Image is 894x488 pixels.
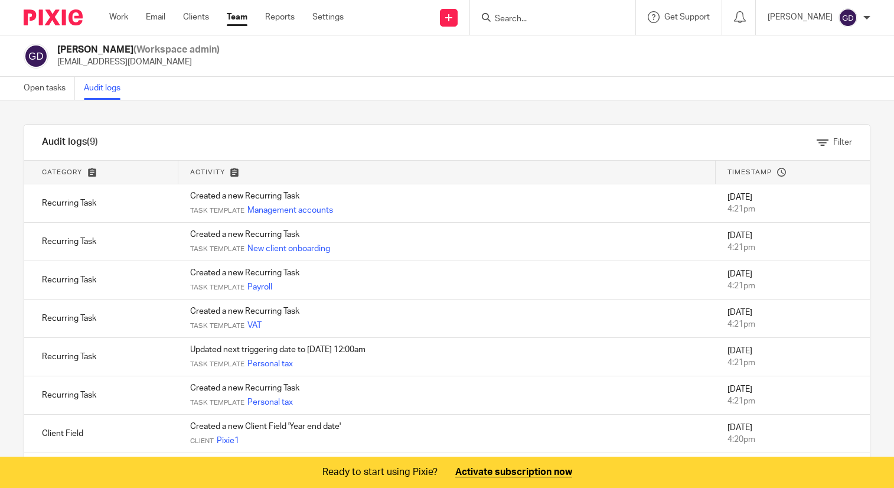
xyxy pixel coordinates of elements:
td: Client Field [24,415,178,453]
a: Email [146,11,165,23]
img: svg%3E [24,44,48,69]
a: Clients [183,11,209,23]
a: Pixie1 [217,435,239,447]
td: Created a new Recurring Task [178,223,716,261]
td: Created a new Recurring Task [178,261,716,300]
a: Payroll [247,281,272,293]
td: [DATE] [716,338,870,376]
td: Recurring Task [24,376,178,415]
div: 4:21pm [727,242,858,253]
span: Task Template [190,245,244,254]
td: Recurring Task [24,184,178,223]
span: Get Support [664,13,710,21]
div: 4:21pm [727,357,858,369]
span: Task Template [190,283,244,292]
img: svg%3E [838,8,857,27]
div: 4:21pm [727,203,858,215]
a: Management accounts [247,204,333,216]
td: [DATE] [716,300,870,338]
td: [DATE] [716,415,870,453]
p: [EMAIL_ADDRESS][DOMAIN_NAME] [57,56,220,68]
span: Category [42,169,82,175]
span: (Workspace admin) [133,45,220,54]
span: Task Template [190,321,244,331]
td: Created a new Recurring Task [178,376,716,415]
td: Recurring Task [24,223,178,261]
p: [PERSON_NAME] [768,11,833,23]
input: Search [494,14,600,25]
a: Personal tax [247,396,293,408]
td: Recurring Task [24,338,178,376]
span: Timestamp [727,169,772,175]
span: Task Template [190,398,244,408]
a: Work [109,11,128,23]
a: New client onboarding [247,243,330,255]
h2: [PERSON_NAME] [57,44,220,56]
td: [DATE] [716,376,870,415]
td: Updated next triggering date to [DATE] 12:00am [178,338,716,376]
td: [DATE] [716,261,870,300]
span: Client [190,437,214,446]
span: Activity [190,169,225,175]
td: [DATE] [716,184,870,223]
td: Recurring Task [24,261,178,300]
a: Audit logs [84,77,129,100]
td: Created a new Recurring Task [178,184,716,223]
span: Task Template [190,360,244,369]
a: VAT [247,320,262,331]
div: 4:21pm [727,318,858,330]
a: Reports [265,11,295,23]
span: Task Template [190,206,244,216]
a: Personal tax [247,358,293,370]
td: [DATE] [716,223,870,261]
a: Settings [312,11,344,23]
div: 4:21pm [727,395,858,407]
div: 4:20pm [727,434,858,445]
div: 4:21pm [727,280,858,292]
td: Recurring Task [24,300,178,338]
td: Created a new Client Field 'Year end date' [178,415,716,453]
a: Team [227,11,247,23]
a: Open tasks [24,77,75,100]
span: Filter [833,138,852,147]
img: Pixie [24,9,83,25]
td: Created a new Recurring Task [178,300,716,338]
